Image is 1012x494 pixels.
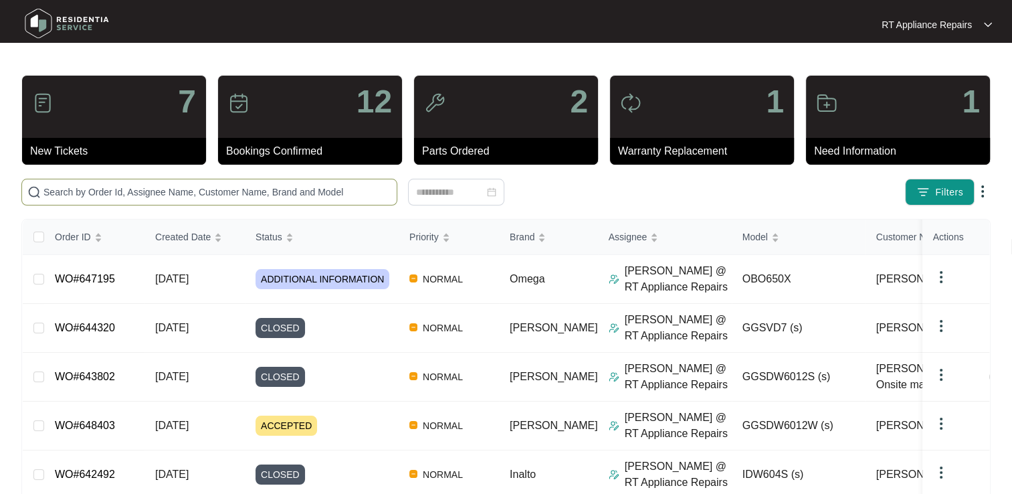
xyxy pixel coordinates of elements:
a: WO#642492 [55,469,115,480]
p: Need Information [814,143,990,159]
th: Priority [399,220,499,255]
a: WO#643802 [55,371,115,382]
span: [DATE] [155,322,189,333]
p: [PERSON_NAME] @ RT Appliance Repairs [625,361,732,393]
span: Brand [510,230,534,244]
th: Customer Name [866,220,999,255]
p: Warranty Replacement [618,143,794,159]
img: Vercel Logo [409,421,417,429]
p: [PERSON_NAME] @ RT Appliance Repairs [625,410,732,442]
span: [PERSON_NAME] [510,371,598,382]
th: Order ID [44,220,144,255]
span: CLOSED [256,465,305,485]
th: Actions [922,220,989,255]
img: Vercel Logo [409,323,417,331]
img: Vercel Logo [409,470,417,478]
span: Inalto [510,469,536,480]
span: ADDITIONAL INFORMATION [256,269,389,289]
p: [PERSON_NAME] @ RT Appliance Repairs [625,459,732,491]
img: icon [228,92,249,114]
th: Status [245,220,399,255]
span: Filters [935,185,963,199]
td: GGSDW6012W (s) [732,402,866,450]
span: NORMAL [417,369,468,385]
span: [PERSON_NAME] [876,467,965,483]
th: Brand [499,220,598,255]
span: Assignee [609,230,647,244]
img: dropdown arrow [975,183,991,199]
img: Assigner Icon [609,372,619,382]
span: [DATE] [155,371,189,382]
p: 1 [766,86,784,118]
input: Search by Order Id, Assignee Name, Customer Name, Brand and Model [43,185,391,199]
span: Status [256,230,282,244]
p: 7 [178,86,196,118]
img: Vercel Logo [409,372,417,380]
img: dropdown arrow [933,367,949,383]
img: Assigner Icon [609,274,619,284]
span: Model [742,230,768,244]
img: filter icon [916,185,930,199]
img: icon [816,92,837,114]
img: Assigner Icon [609,323,619,333]
span: [DATE] [155,273,189,284]
img: Vercel Logo [409,274,417,282]
th: Assignee [598,220,732,255]
a: WO#647195 [55,273,115,284]
span: [PERSON_NAME] [876,271,965,287]
img: dropdown arrow [933,318,949,334]
p: Bookings Confirmed [226,143,402,159]
img: Assigner Icon [609,420,619,431]
p: New Tickets [30,143,206,159]
td: GGSDW6012S (s) [732,353,866,402]
td: OBO650X [732,255,866,304]
span: [PERSON_NAME] [876,418,965,434]
span: ACCEPTED [256,416,317,436]
a: WO#648403 [55,420,115,431]
td: GGSVD7 (s) [732,304,866,353]
img: residentia service logo [20,3,114,44]
p: [PERSON_NAME] @ RT Appliance Repairs [625,263,732,295]
p: Parts Ordered [422,143,598,159]
p: 2 [570,86,588,118]
p: 12 [357,86,392,118]
span: NORMAL [417,467,468,483]
span: CLOSED [256,318,305,338]
span: [DATE] [155,420,189,431]
span: CLOSED [256,367,305,387]
th: Model [732,220,866,255]
p: 1 [962,86,980,118]
img: search-icon [27,185,41,199]
img: icon [424,92,445,114]
button: filter iconFilters [905,179,975,205]
img: dropdown arrow [933,416,949,432]
span: [DATE] [155,469,189,480]
span: [PERSON_NAME] [876,320,965,336]
img: dropdown arrow [933,465,949,481]
span: Omega [510,273,544,284]
span: [PERSON_NAME]- Onsite ma... [876,361,982,393]
img: icon [620,92,641,114]
img: dropdown arrow [933,269,949,285]
span: Created Date [155,230,211,244]
span: Order ID [55,230,91,244]
span: [PERSON_NAME] [510,322,598,333]
span: Customer Name [876,230,944,244]
th: Created Date [144,220,245,255]
img: icon [32,92,54,114]
p: [PERSON_NAME] @ RT Appliance Repairs [625,312,732,344]
span: [PERSON_NAME] [510,420,598,431]
img: Assigner Icon [609,469,619,480]
span: NORMAL [417,418,468,434]
span: NORMAL [417,271,468,287]
span: Priority [409,230,439,244]
span: NORMAL [417,320,468,336]
img: dropdown arrow [984,21,992,28]
p: RT Appliance Repairs [882,18,972,31]
a: WO#644320 [55,322,115,333]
